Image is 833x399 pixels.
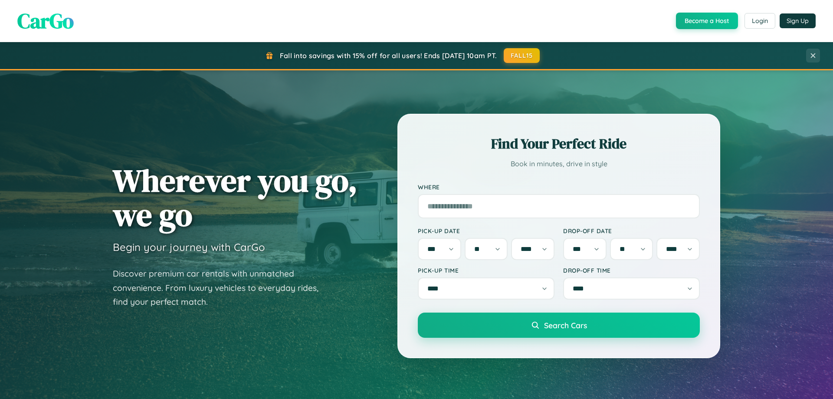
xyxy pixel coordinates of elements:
span: Fall into savings with 15% off for all users! Ends [DATE] 10am PT. [280,51,497,60]
button: Become a Host [676,13,738,29]
label: Pick-up Time [418,267,554,274]
button: FALL15 [504,48,540,63]
p: Book in minutes, drive in style [418,158,700,170]
button: Sign Up [780,13,816,28]
span: CarGo [17,7,74,35]
label: Drop-off Time [563,267,700,274]
h2: Find Your Perfect Ride [418,134,700,153]
button: Login [744,13,775,29]
h1: Wherever you go, we go [113,163,357,232]
label: Pick-up Date [418,227,554,234]
button: Search Cars [418,313,700,338]
label: Drop-off Date [563,227,700,234]
span: Search Cars [544,320,587,330]
h3: Begin your journey with CarGo [113,241,265,254]
p: Discover premium car rentals with unmatched convenience. From luxury vehicles to everyday rides, ... [113,267,330,309]
label: Where [418,183,700,191]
